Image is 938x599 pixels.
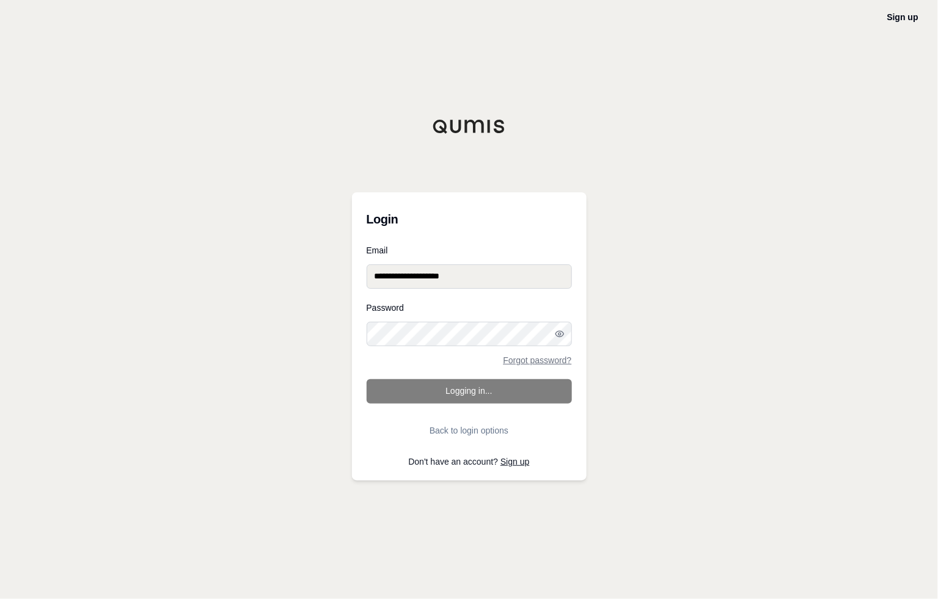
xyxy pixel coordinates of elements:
[367,207,572,231] h3: Login
[503,356,571,365] a: Forgot password?
[500,457,529,466] a: Sign up
[887,12,918,22] a: Sign up
[367,246,572,255] label: Email
[367,457,572,466] p: Don't have an account?
[367,303,572,312] label: Password
[433,119,506,134] img: Qumis
[367,418,572,443] button: Back to login options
